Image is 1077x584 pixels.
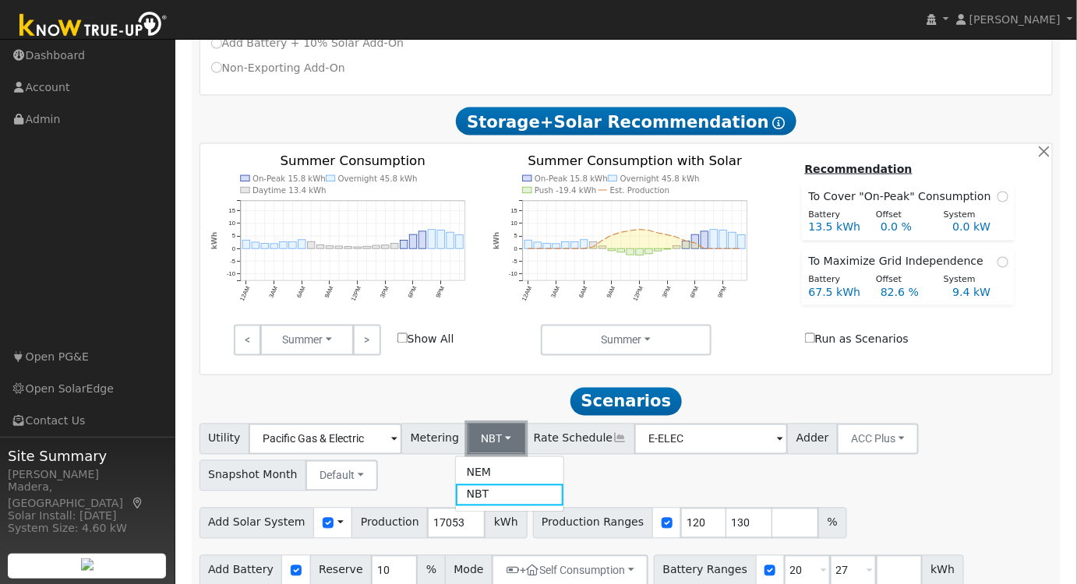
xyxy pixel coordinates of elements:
[809,254,990,270] span: To Maximize Grid Independence
[267,286,279,300] text: 3AM
[249,424,402,455] input: Select a Utility
[527,248,529,251] circle: onclick=""
[694,242,697,245] circle: onclick=""
[632,286,645,303] text: 12PM
[288,242,296,249] rect: onclick=""
[546,248,548,251] circle: onclick=""
[210,233,218,251] text: kWh
[252,187,327,195] text: Daytime 13.4 kWh
[349,286,362,303] text: 12PM
[228,220,235,227] text: 10
[800,220,872,236] div: 13.5 kWh
[307,242,315,249] rect: onclick=""
[280,154,425,169] text: Summer Consumption
[485,508,527,539] span: kWh
[326,247,334,249] rect: onclick=""
[564,248,567,251] circle: onclick=""
[818,508,846,539] span: %
[620,174,700,183] text: Overnight 45.8 kWh
[868,209,936,222] div: Offset
[261,244,269,249] rect: onclick=""
[773,117,786,129] i: Show Help
[590,242,598,249] rect: onclick=""
[397,333,408,343] input: Show All
[305,460,378,491] button: Default
[581,241,588,249] rect: onclick=""
[512,259,517,266] text: -5
[409,235,417,249] rect: onclick=""
[211,35,404,51] label: Add Battery + 10% Solar Add-On
[620,232,622,234] circle: onclick=""
[549,286,561,300] text: 3AM
[722,248,724,251] circle: onclick=""
[511,220,517,227] text: 10
[447,233,454,249] rect: onclick=""
[280,242,288,249] rect: onclick=""
[373,246,380,249] rect: onclick=""
[868,274,936,287] div: Offset
[673,246,681,249] rect: onclick=""
[701,232,708,249] rect: onclick=""
[8,466,167,483] div: [PERSON_NAME]
[379,286,390,300] text: 3PM
[8,445,167,466] span: Site Summary
[837,424,919,455] button: ACC Plus
[719,230,727,249] rect: onclick=""
[397,332,454,348] label: Show All
[740,248,743,251] circle: onclick=""
[683,241,690,249] rect: onclick=""
[8,508,167,524] div: Solar Install: [DATE]
[617,249,625,253] rect: onclick=""
[295,286,307,300] text: 6AM
[227,271,235,278] text: -10
[570,388,682,416] span: Scenarios
[354,248,362,249] rect: onclick=""
[401,424,468,455] span: Metering
[252,243,260,249] rect: onclick=""
[634,424,788,455] input: Select a Rate Schedule
[969,13,1061,26] span: [PERSON_NAME]
[648,230,650,232] circle: onclick=""
[710,230,718,249] rect: onclick=""
[800,274,868,287] div: Battery
[211,60,345,76] label: Non-Exporting Add-On
[335,247,343,249] rect: onclick=""
[691,235,699,249] rect: onclick=""
[555,248,557,251] circle: onclick=""
[731,248,733,251] circle: onclick=""
[577,286,589,300] text: 6AM
[809,188,998,205] span: To Cover "On-Peak" Consumption
[935,209,1003,222] div: System
[534,243,542,249] rect: onclick=""
[661,286,673,300] text: 3PM
[945,285,1016,301] div: 9.4 kW
[81,558,94,571] img: retrieve
[536,248,538,251] circle: onclick=""
[12,9,175,44] img: Know True-Up
[131,497,145,509] a: Map
[337,174,417,183] text: Overnight 45.8 kWh
[230,259,235,266] text: -5
[645,249,653,255] rect: onclick=""
[805,333,815,343] input: Run as Scenarios
[610,187,669,195] text: Est. Production
[8,520,167,537] div: System Size: 4.60 kW
[200,508,315,539] span: Add Solar System
[521,286,534,303] text: 12AM
[200,460,307,491] span: Snapshot Month
[456,463,564,484] a: NEM
[514,245,517,252] text: 0
[541,325,712,356] button: Summer
[234,325,261,356] a: <
[260,325,354,356] button: Summer
[535,174,608,183] text: On-Peak 15.8 kWh
[363,247,371,249] rect: onclick=""
[514,233,517,240] text: 5
[418,232,426,249] rect: onclick=""
[493,233,500,251] text: kWh
[935,274,1003,287] div: System
[704,248,706,251] circle: onclick=""
[390,244,398,249] rect: onclick=""
[468,424,526,455] button: NBT
[211,38,222,49] input: Add Battery + 10% Solar Add-On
